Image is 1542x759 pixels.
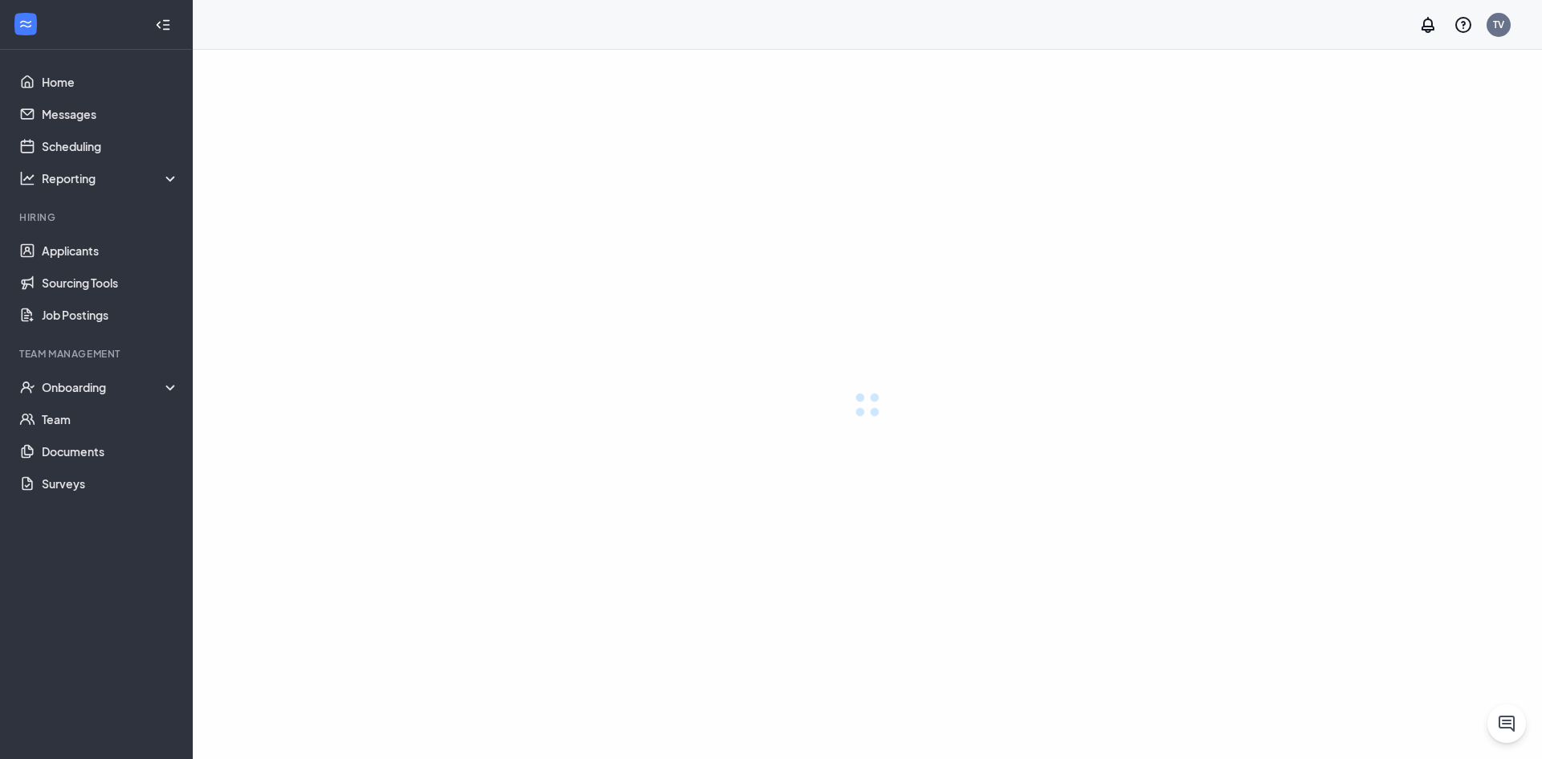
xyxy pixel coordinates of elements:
[18,16,34,32] svg: WorkstreamLogo
[1418,15,1438,35] svg: Notifications
[1487,704,1526,743] button: ChatActive
[42,379,180,395] div: Onboarding
[42,98,179,130] a: Messages
[155,17,171,33] svg: Collapse
[42,435,179,467] a: Documents
[42,403,179,435] a: Team
[42,267,179,299] a: Sourcing Tools
[42,130,179,162] a: Scheduling
[42,235,179,267] a: Applicants
[1454,15,1473,35] svg: QuestionInfo
[19,347,176,361] div: Team Management
[42,66,179,98] a: Home
[42,467,179,500] a: Surveys
[42,299,179,331] a: Job Postings
[19,379,35,395] svg: UserCheck
[1497,714,1516,733] svg: ChatActive
[42,170,180,186] div: Reporting
[1493,18,1504,31] div: TV
[19,170,35,186] svg: Analysis
[19,210,176,224] div: Hiring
